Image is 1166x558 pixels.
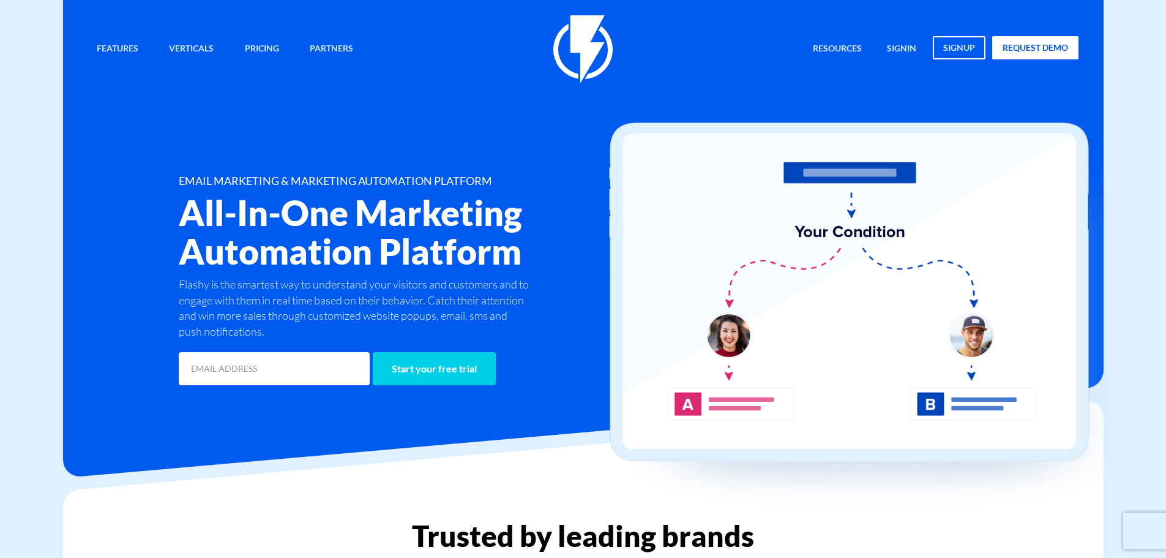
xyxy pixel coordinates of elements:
a: Verticals [160,36,223,62]
input: EMAIL ADDRESS [179,352,370,385]
a: signup [933,36,985,59]
a: Resources [804,36,871,62]
h2: Trusted by leading brands [63,520,1104,552]
a: Features [88,36,148,62]
a: request demo [992,36,1078,59]
a: Partners [301,36,362,62]
p: Flashy is the smartest way to understand your visitors and customers and to engage with them in r... [179,277,533,340]
h2: All-In-One Marketing Automation Platform [179,194,656,271]
input: Start your free trial [373,352,496,385]
h1: EMAIL MARKETING & MARKETING AUTOMATION PLATFORM [179,175,656,187]
a: Pricing [236,36,288,62]
a: signin [878,36,925,62]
